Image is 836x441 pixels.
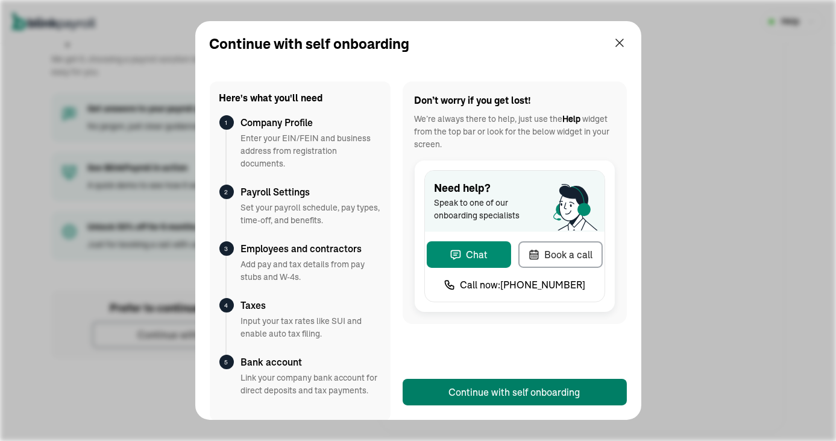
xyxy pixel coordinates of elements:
button: Continue with self onboarding [403,379,627,405]
b: Help [563,113,581,124]
p: Link your company bank account for direct deposits and tax payments. [241,369,381,397]
h2: Don’t worry if you get lost! [415,94,615,108]
p: 3 [225,244,228,253]
h2: Continue with self onboarding [195,21,424,67]
div: Continue with self onboarding [449,385,580,399]
iframe: Chat Widget [635,311,836,441]
p: Enter your EIN/FEIN and business address from registration documents. [241,130,381,170]
span: Speak to one of our onboarding specialists [435,197,537,222]
div: Book a call [528,247,593,262]
p: Input your tax rates like SUI and enable auto tax filing. [241,313,381,340]
p: 1 [225,118,228,127]
span: Call now: [PHONE_NUMBER] [460,278,586,292]
h3: Payroll Settings [241,185,381,199]
h3: Company Profile [241,115,381,130]
h3: Employees and contractors [241,241,381,256]
h2: Here's what you'll need [219,91,381,106]
p: Add pay and tax details from pay stubs and W-4s. [241,256,381,284]
div: We’re always there to help, just use the widget from the top bar or look for the below widget in ... [415,113,615,151]
div: Chat [450,247,488,262]
p: 2 [225,188,228,196]
p: Set your payroll schedule, pay types, time-off, and benefits. [241,199,381,227]
span: Need help? [435,180,595,197]
h3: Bank account [241,355,381,369]
p: 4 [225,301,228,309]
button: Book a call [518,241,603,268]
button: Chat [427,241,511,268]
h3: Taxes [241,298,381,313]
p: 5 [225,358,228,366]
